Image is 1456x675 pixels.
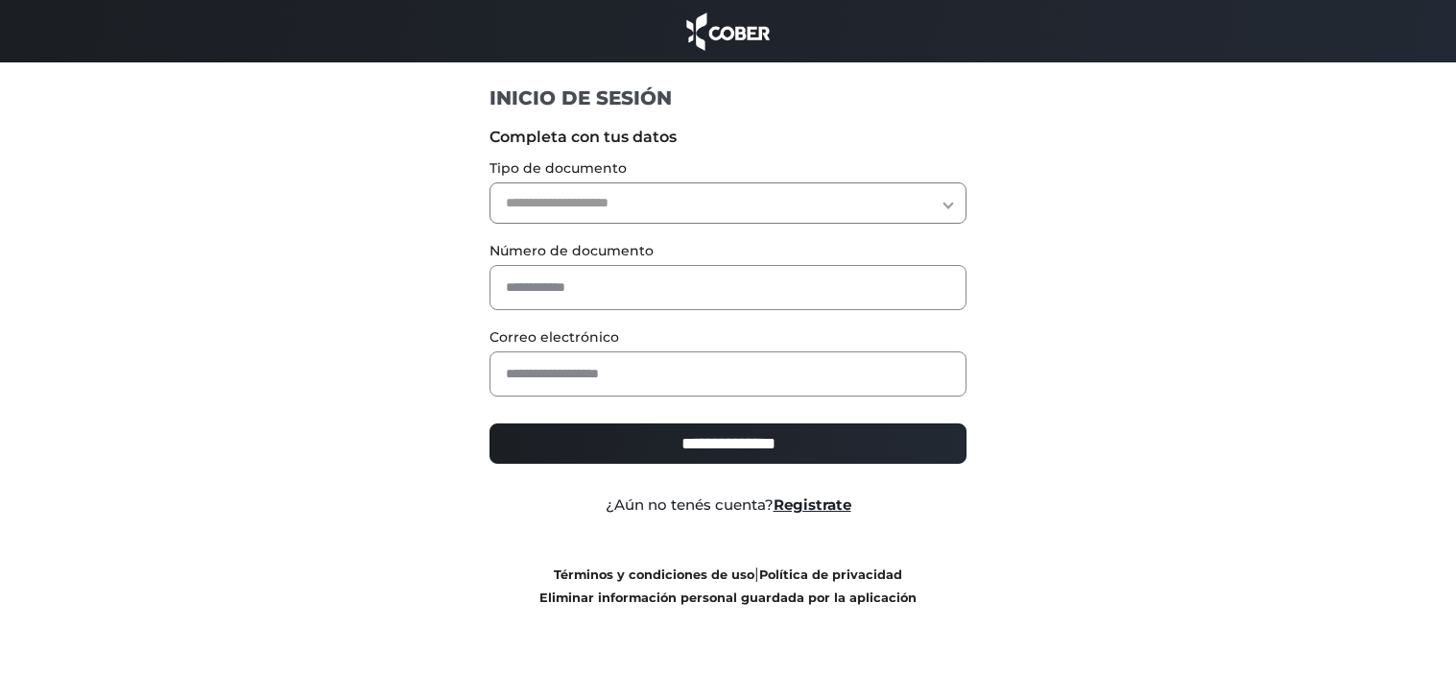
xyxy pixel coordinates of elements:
div: ¿Aún no tenés cuenta? [475,494,981,517]
a: Eliminar información personal guardada por la aplicación [539,591,917,605]
div: | [475,563,981,609]
img: cober_marca.png [681,10,776,53]
h1: INICIO DE SESIÓN [489,85,967,110]
label: Tipo de documento [489,158,967,179]
label: Número de documento [489,241,967,261]
label: Correo electrónico [489,327,967,348]
a: Política de privacidad [759,567,902,582]
label: Completa con tus datos [489,126,967,149]
a: Términos y condiciones de uso [554,567,754,582]
a: Registrate [774,495,851,514]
